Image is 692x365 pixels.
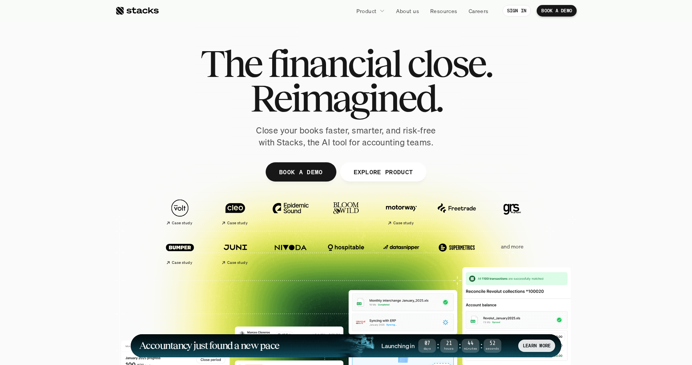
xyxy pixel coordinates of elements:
[378,195,425,229] a: Case study
[462,342,479,346] span: 44
[430,7,457,15] p: Resources
[139,341,279,350] h1: Accountancy just found a new pace
[418,342,436,346] span: 07
[507,8,527,13] p: SIGN IN
[250,125,442,148] p: Close your books faster, smarter, and risk-free with Stacks, the AI tool for accounting teams.
[541,8,572,13] p: BOOK A DEMO
[250,81,442,115] span: Reimagined.
[156,195,204,229] a: Case study
[356,7,377,15] p: Product
[391,4,424,18] a: About us
[381,342,414,350] h4: Launching in
[502,5,531,17] a: SIGN IN
[426,4,462,18] a: Resources
[418,347,436,350] span: Days
[200,46,261,81] span: The
[462,347,479,350] span: Minutes
[488,243,536,250] p: and more
[353,166,413,177] p: EXPLORE PRODUCT
[436,341,440,350] strong: :
[211,235,259,268] a: Case study
[156,235,204,268] a: Case study
[440,347,458,350] span: Hours
[537,5,577,17] a: BOOK A DEMO
[469,7,489,15] p: Careers
[131,334,561,357] a: Accountancy just found a new paceLaunching in07Days:21Hours:44Minutes:52SecondsLEARN MORE
[464,4,493,18] a: Careers
[523,343,551,348] p: LEARN MORE
[340,162,426,182] a: EXPLORE PRODUCT
[227,221,248,225] h2: Case study
[393,221,414,225] h2: Case study
[268,46,401,81] span: financial
[407,46,492,81] span: close.
[458,341,462,350] strong: :
[227,260,248,265] h2: Case study
[172,260,192,265] h2: Case study
[484,342,501,346] span: 52
[172,221,192,225] h2: Case study
[396,7,419,15] p: About us
[211,195,259,229] a: Case study
[440,342,458,346] span: 21
[279,166,323,177] p: BOOK A DEMO
[266,162,336,182] a: BOOK A DEMO
[484,347,501,350] span: Seconds
[479,341,483,350] strong: :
